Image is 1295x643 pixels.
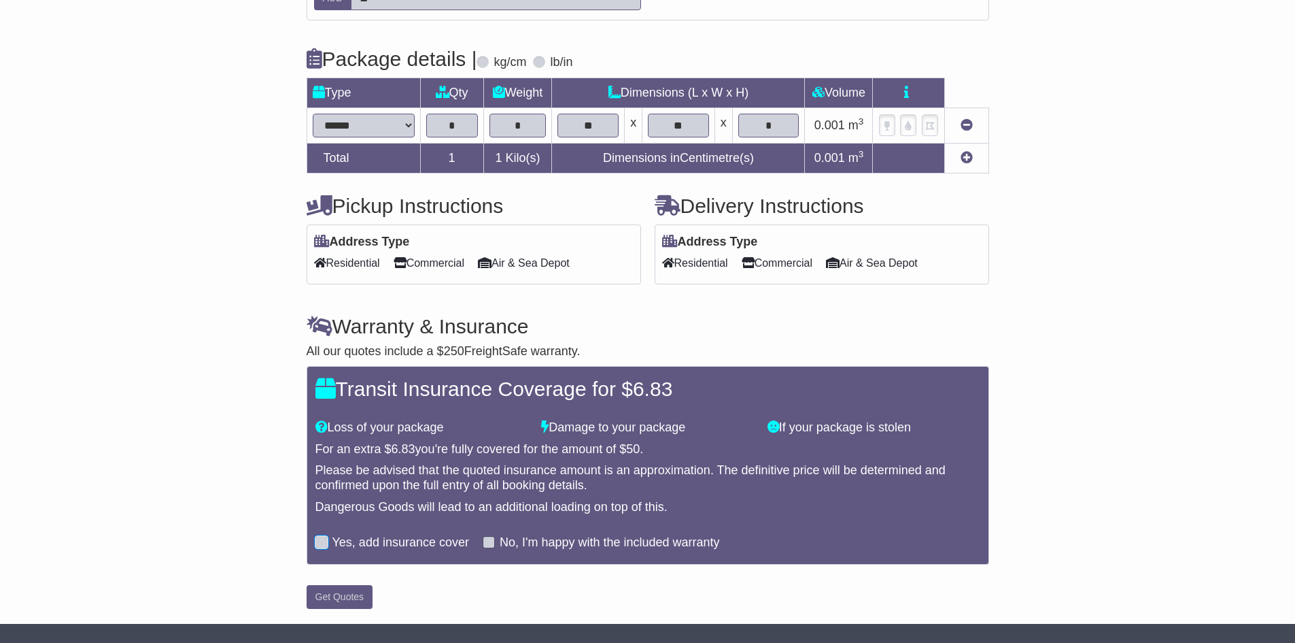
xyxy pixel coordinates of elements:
[307,48,477,70] h4: Package details |
[742,252,812,274] span: Commercial
[848,151,864,165] span: m
[814,151,845,165] span: 0.001
[420,78,483,108] td: Qty
[761,421,987,435] div: If your package is stolen
[307,143,420,173] td: Total
[500,535,720,550] label: No, I'm happy with the included warranty
[814,118,845,132] span: 0.001
[307,585,373,609] button: Get Quotes
[478,252,570,274] span: Air & Sea Depot
[392,442,415,456] span: 6.83
[420,143,483,173] td: 1
[552,78,805,108] td: Dimensions (L x W x H)
[315,378,980,400] h4: Transit Insurance Coverage for $
[550,55,572,70] label: lb/in
[315,500,980,515] div: Dangerous Goods will lead to an additional loading on top of this.
[495,151,502,165] span: 1
[483,78,552,108] td: Weight
[309,421,535,435] div: Loss of your package
[307,344,989,359] div: All our quotes include a $ FreightSafe warranty.
[314,252,380,274] span: Residential
[394,252,464,274] span: Commercial
[826,252,918,274] span: Air & Sea Depot
[315,442,980,457] div: For an extra $ you're fully covered for the amount of $ .
[444,344,464,358] span: 250
[314,235,410,250] label: Address Type
[626,442,640,456] span: 50
[307,315,989,337] h4: Warranty & Insurance
[859,116,864,127] sup: 3
[662,252,728,274] span: Residential
[307,78,420,108] td: Type
[662,235,758,250] label: Address Type
[315,463,980,493] div: Please be advised that the quoted insurance amount is an approximation. The definitive price will...
[307,195,641,217] h4: Pickup Instructions
[805,78,873,108] td: Volume
[848,118,864,132] span: m
[552,143,805,173] td: Dimensions in Centimetre(s)
[332,535,469,550] label: Yes, add insurance cover
[961,151,973,165] a: Add new item
[494,55,526,70] label: kg/cm
[534,421,761,435] div: Damage to your package
[655,195,989,217] h4: Delivery Instructions
[714,108,732,143] td: x
[483,143,552,173] td: Kilo(s)
[961,118,973,132] a: Remove this item
[633,378,672,400] span: 6.83
[859,149,864,159] sup: 3
[625,108,642,143] td: x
